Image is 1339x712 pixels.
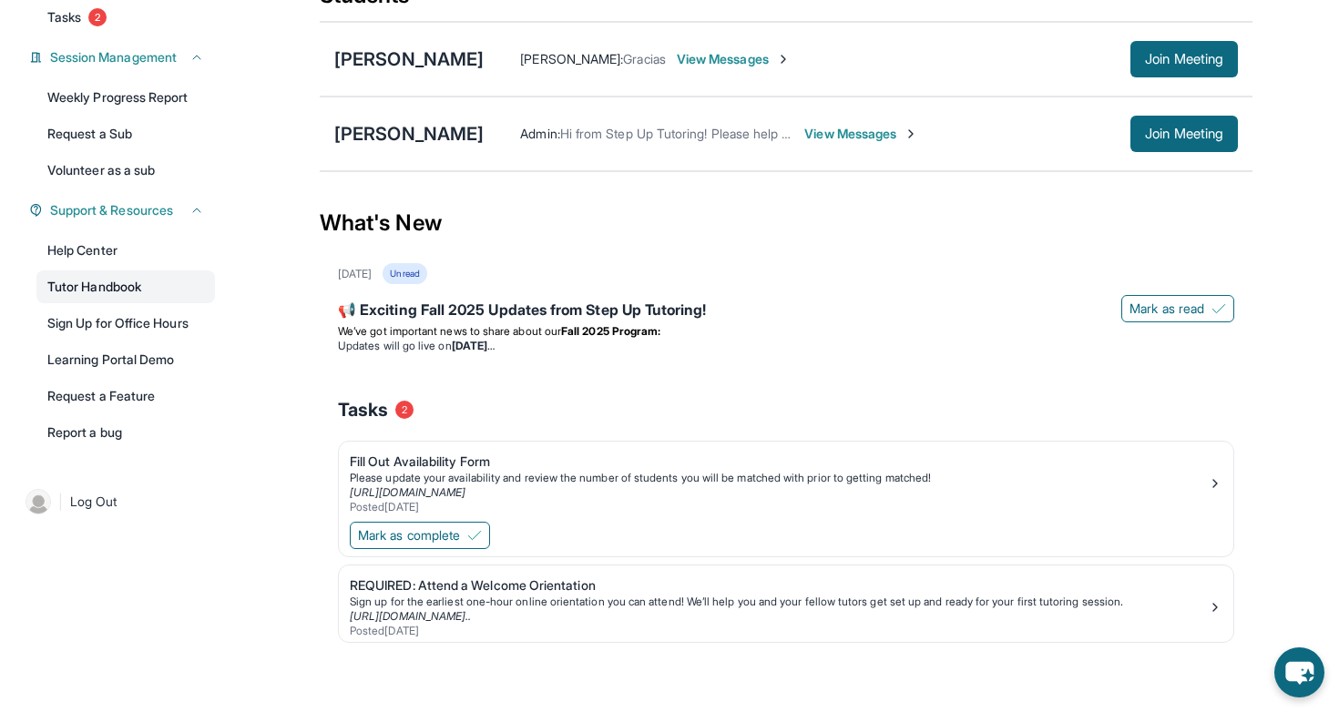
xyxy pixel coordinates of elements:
[334,121,484,147] div: [PERSON_NAME]
[36,270,215,303] a: Tutor Handbook
[338,397,388,422] span: Tasks
[350,453,1208,471] div: Fill Out Availability Form
[36,343,215,376] a: Learning Portal Demo
[18,482,215,522] a: |Log Out
[36,380,215,412] a: Request a Feature
[334,46,484,72] div: [PERSON_NAME]
[43,201,204,219] button: Support & Resources
[520,126,559,141] span: Admin :
[776,52,791,66] img: Chevron-Right
[350,609,471,623] a: [URL][DOMAIN_NAME]..
[1121,295,1234,322] button: Mark as read
[36,117,215,150] a: Request a Sub
[36,234,215,267] a: Help Center
[467,528,482,543] img: Mark as complete
[36,416,215,449] a: Report a bug
[1211,301,1226,316] img: Mark as read
[36,1,215,34] a: Tasks2
[339,442,1233,518] a: Fill Out Availability FormPlease update your availability and review the number of students you w...
[1145,54,1223,65] span: Join Meeting
[88,8,107,26] span: 2
[338,324,561,338] span: We’ve got important news to share about our
[350,500,1208,514] div: Posted [DATE]
[1274,647,1324,697] button: chat-button
[520,51,623,66] span: [PERSON_NAME] :
[1130,116,1238,152] button: Join Meeting
[350,595,1208,609] div: Sign up for the earliest one-hour online orientation you can attend! We’ll help you and your fell...
[350,576,1208,595] div: REQUIRED: Attend a Welcome Orientation
[36,154,215,187] a: Volunteer as a sub
[36,307,215,340] a: Sign Up for Office Hours
[1145,128,1223,139] span: Join Meeting
[338,267,372,281] div: [DATE]
[1130,41,1238,77] button: Join Meeting
[58,491,63,513] span: |
[47,8,81,26] span: Tasks
[383,263,426,284] div: Unread
[350,485,465,499] a: [URL][DOMAIN_NAME]
[338,339,1234,353] li: Updates will go live on
[350,522,490,549] button: Mark as complete
[50,48,177,66] span: Session Management
[50,201,173,219] span: Support & Resources
[561,324,660,338] strong: Fall 2025 Program:
[804,125,918,143] span: View Messages
[677,50,791,68] span: View Messages
[339,565,1233,642] a: REQUIRED: Attend a Welcome OrientationSign up for the earliest one-hour online orientation you ca...
[1129,300,1204,318] span: Mark as read
[350,471,1208,485] div: Please update your availability and review the number of students you will be matched with prior ...
[623,51,666,66] span: Gracias
[395,401,414,419] span: 2
[70,493,118,511] span: Log Out
[320,183,1252,263] div: What's New
[452,339,495,352] strong: [DATE]
[36,81,215,114] a: Weekly Progress Report
[350,624,1208,638] div: Posted [DATE]
[338,299,1234,324] div: 📢 Exciting Fall 2025 Updates from Step Up Tutoring!
[43,48,204,66] button: Session Management
[26,489,51,514] img: user-img
[358,526,460,544] span: Mark as complete
[904,127,918,141] img: Chevron-Right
